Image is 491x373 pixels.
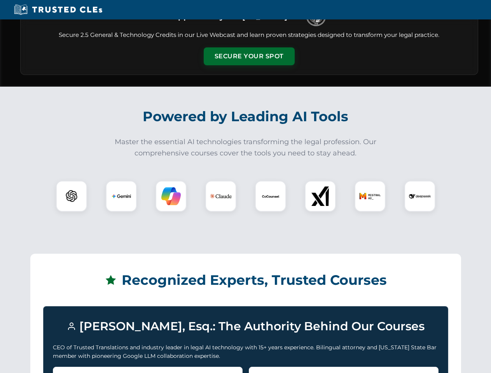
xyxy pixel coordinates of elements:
[204,47,295,65] button: Secure Your Spot
[205,181,236,212] div: Claude
[43,267,448,294] h2: Recognized Experts, Trusted Courses
[156,181,187,212] div: Copilot
[30,103,461,130] h2: Powered by Leading AI Tools
[359,185,381,207] img: Mistral AI Logo
[355,181,386,212] div: Mistral AI
[210,185,232,207] img: Claude Logo
[404,181,435,212] div: DeepSeek
[53,343,439,361] p: CEO of Trusted Translations and industry leader in legal AI technology with 15+ years experience....
[53,316,439,337] h3: [PERSON_NAME], Esq.: The Authority Behind Our Courses
[311,186,330,206] img: xAI Logo
[110,136,382,159] p: Master the essential AI technologies transforming the legal profession. Our comprehensive courses...
[30,31,468,40] p: Secure 2.5 General & Technology Credits in our Live Webcast and learn proven strategies designed ...
[409,185,431,207] img: DeepSeek Logo
[60,185,83,207] img: ChatGPT Logo
[161,186,181,206] img: Copilot Logo
[12,4,105,16] img: Trusted CLEs
[56,181,87,212] div: ChatGPT
[255,181,286,212] div: CoCounsel
[112,186,131,206] img: Gemini Logo
[305,181,336,212] div: xAI
[261,186,280,206] img: CoCounsel Logo
[106,181,137,212] div: Gemini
